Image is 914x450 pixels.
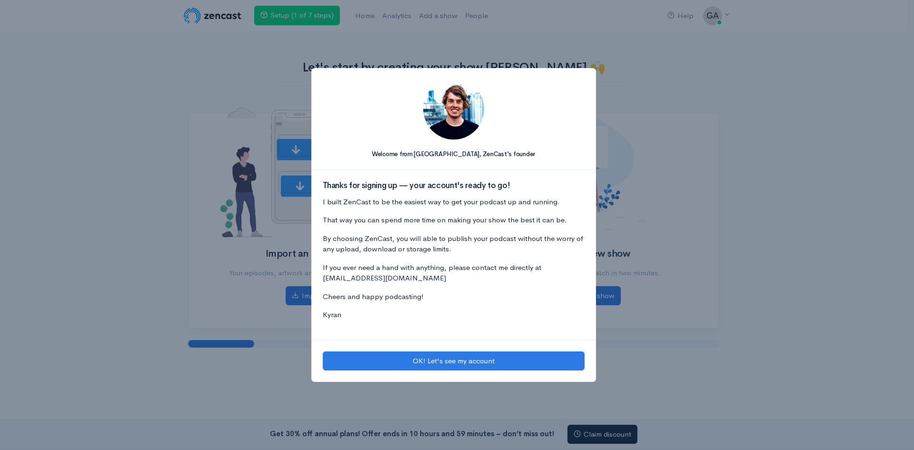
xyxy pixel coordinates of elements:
p: If you ever need a hand with anything, please contact me directly at [EMAIL_ADDRESS][DOMAIN_NAME] [323,262,585,284]
p: Kyran [323,310,585,320]
p: That way you can spend more time on making your show the best it can be. [323,215,585,226]
p: I built ZenCast to be the easiest way to get your podcast up and running. [323,197,585,208]
button: OK! Let's see my account [323,351,585,371]
h3: Thanks for signing up — your account's ready to go! [323,181,585,190]
h5: Welcome from [GEOGRAPHIC_DATA], ZenCast's founder [323,151,585,158]
p: By choosing ZenCast, you will able to publish your podcast without the worry of any upload, downl... [323,233,585,255]
p: Cheers and happy podcasting! [323,291,585,302]
iframe: gist-messenger-bubble-iframe [882,418,904,440]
